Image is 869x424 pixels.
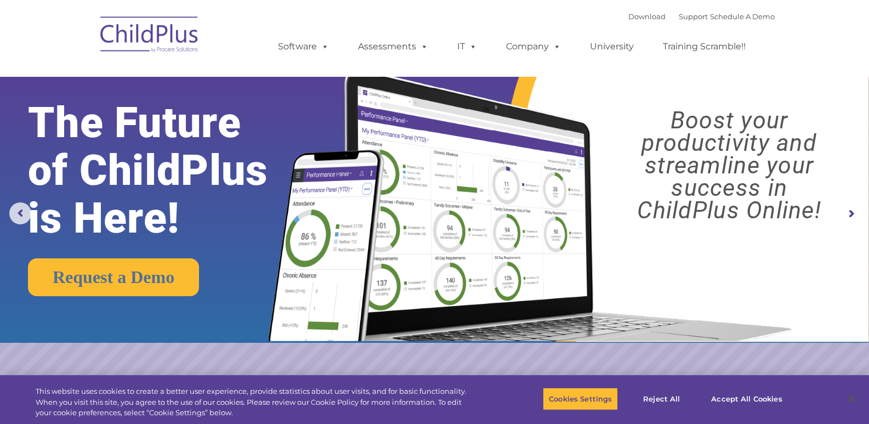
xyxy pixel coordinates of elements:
button: Reject All [627,387,696,410]
span: Phone number [152,117,199,126]
a: Company [495,36,572,58]
rs-layer: Boost your productivity and streamline your success in ChildPlus Online! [600,109,858,222]
a: Download [628,12,666,21]
rs-layer: The Future of ChildPlus is Here! [28,99,305,242]
button: Close [839,387,864,411]
a: Request a Demo [28,258,199,296]
a: Training Scramble!! [652,36,757,58]
button: Cookies Settings [543,387,618,410]
img: ChildPlus by Procare Solutions [95,9,205,64]
a: Schedule A Demo [710,12,775,21]
span: Last name [152,72,186,81]
a: Support [679,12,708,21]
font: | [628,12,775,21]
a: IT [446,36,488,58]
a: Software [267,36,340,58]
div: This website uses cookies to create a better user experience, provide statistics about user visit... [36,386,478,419]
a: University [579,36,645,58]
button: Accept All Cookies [705,387,788,410]
a: Assessments [347,36,439,58]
